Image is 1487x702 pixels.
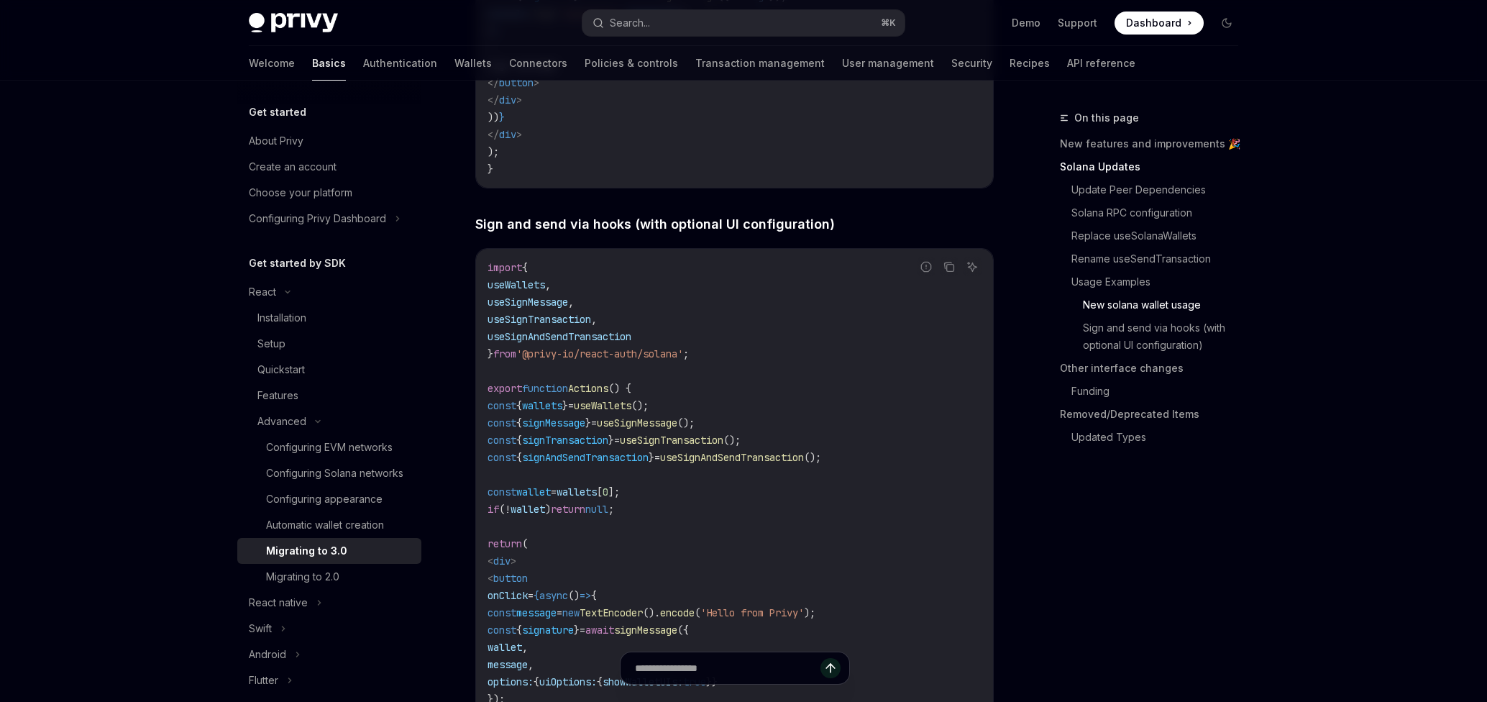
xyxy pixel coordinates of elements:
[257,387,298,404] div: Features
[551,503,585,516] span: return
[522,434,608,447] span: signTransaction
[963,257,982,276] button: Ask AI
[237,128,421,154] a: About Privy
[249,283,276,301] div: React
[488,111,499,124] span: ))
[516,486,551,498] span: wallet
[266,491,383,508] div: Configuring appearance
[1126,16,1181,30] span: Dashboard
[488,261,522,274] span: import
[488,128,499,141] span: </
[804,606,815,619] span: );
[499,94,516,106] span: div
[516,94,522,106] span: >
[509,46,567,81] a: Connectors
[1071,247,1250,270] a: Rename useSendTransaction
[580,589,591,602] span: =>
[700,606,804,619] span: 'Hello from Privy'
[1083,293,1250,316] a: New solana wallet usage
[522,537,528,550] span: (
[917,257,935,276] button: Report incorrect code
[249,104,306,121] h5: Get started
[488,94,499,106] span: </
[237,180,421,206] a: Choose your platform
[266,542,347,560] div: Migrating to 3.0
[493,347,516,360] span: from
[257,413,306,430] div: Advanced
[499,128,516,141] span: div
[654,451,660,464] span: =
[562,399,568,412] span: }
[522,641,528,654] span: ,
[522,624,574,637] span: signature
[568,399,574,412] span: =
[488,399,516,412] span: const
[820,658,841,678] button: Send message
[237,512,421,538] a: Automatic wallet creation
[511,503,545,516] span: wallet
[568,296,574,309] span: ,
[257,309,306,327] div: Installation
[249,158,337,175] div: Create an account
[505,503,511,516] span: !
[1010,46,1050,81] a: Recipes
[499,111,505,124] span: }
[585,416,591,429] span: }
[249,13,338,33] img: dark logo
[488,537,522,550] span: return
[516,434,522,447] span: {
[545,278,551,291] span: ,
[511,555,516,567] span: >
[257,361,305,378] div: Quickstart
[695,606,700,619] span: (
[881,17,896,29] span: ⌘ K
[1067,46,1135,81] a: API reference
[237,357,421,383] a: Quickstart
[249,620,272,637] div: Swift
[1074,109,1139,127] span: On this page
[1060,403,1250,426] a: Removed/Deprecated Items
[363,46,437,81] a: Authentication
[237,564,421,590] a: Migrating to 2.0
[1215,12,1238,35] button: Toggle dark mode
[591,416,597,429] span: =
[249,672,278,689] div: Flutter
[493,572,528,585] span: button
[488,572,493,585] span: <
[603,486,608,498] span: 0
[610,14,650,32] div: Search...
[620,434,723,447] span: useSignTransaction
[488,641,522,654] span: wallet
[454,46,492,81] a: Wallets
[257,335,285,352] div: Setup
[488,296,568,309] span: useSignMessage
[499,76,534,89] span: button
[237,434,421,460] a: Configuring EVM networks
[488,451,516,464] span: const
[582,10,905,36] button: Search...⌘K
[1060,132,1250,155] a: New features and improvements 🎉
[249,255,346,272] h5: Get started by SDK
[249,46,295,81] a: Welcome
[574,624,580,637] span: }
[516,606,557,619] span: message
[237,460,421,486] a: Configuring Solana networks
[951,46,992,81] a: Security
[660,451,804,464] span: useSignAndSendTransaction
[1071,380,1250,403] a: Funding
[580,624,585,637] span: =
[804,451,821,464] span: ();
[488,278,545,291] span: useWallets
[488,416,516,429] span: const
[249,594,308,611] div: React native
[516,624,522,637] span: {
[522,399,562,412] span: wallets
[237,486,421,512] a: Configuring appearance
[266,516,384,534] div: Automatic wallet creation
[557,486,597,498] span: wallets
[488,145,499,158] span: );
[1071,178,1250,201] a: Update Peer Dependencies
[516,399,522,412] span: {
[597,486,603,498] span: [
[1060,155,1250,178] a: Solana Updates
